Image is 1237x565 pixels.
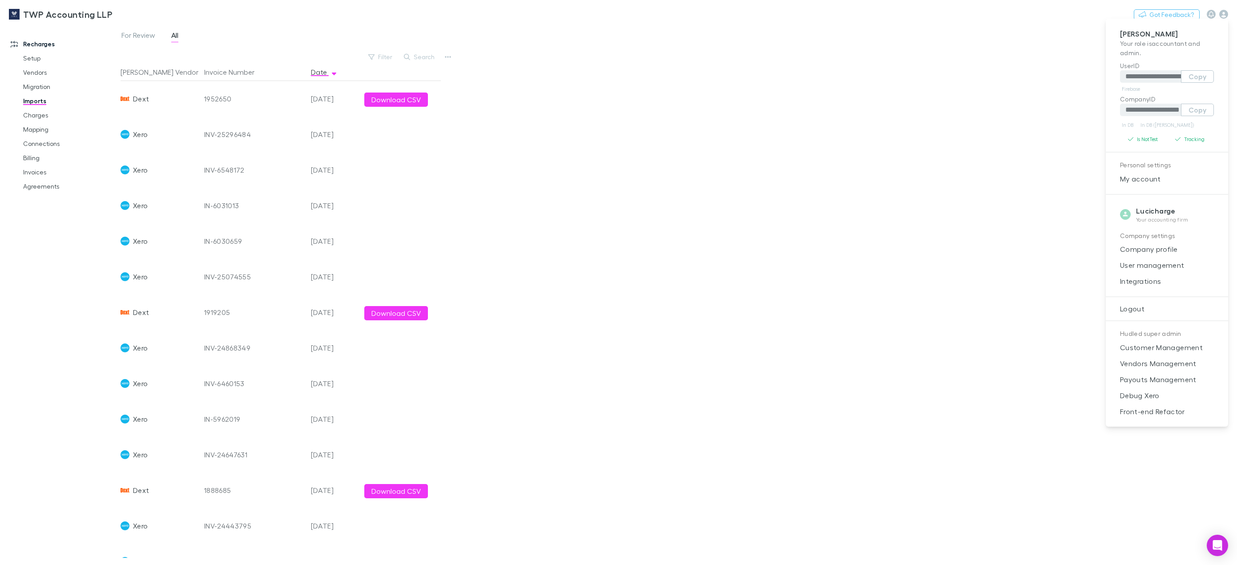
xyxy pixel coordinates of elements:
[1120,328,1214,339] p: Hudled super admin
[1113,390,1221,401] span: Debug Xero
[1207,535,1228,556] div: Open Intercom Messenger
[1113,244,1221,254] span: Company profile
[1120,120,1135,130] a: In DB
[1120,160,1214,171] p: Personal settings
[1113,276,1221,287] span: Integrations
[1120,94,1214,104] p: CompanyID
[1120,84,1142,94] a: Firebase
[1113,303,1221,314] span: Logout
[1113,358,1221,369] span: Vendors Management
[1136,206,1176,215] strong: Lucicharge
[1113,406,1221,417] span: Front-end Refactor
[1120,39,1214,57] p: Your role is accountant and admin .
[1167,134,1214,145] button: Tracking
[1139,120,1196,130] a: In DB ([PERSON_NAME])
[1113,342,1221,353] span: Customer Management
[1120,61,1214,70] p: UserID
[1120,230,1214,242] p: Company settings
[1181,70,1214,83] button: Copy
[1113,174,1221,184] span: My account
[1120,29,1214,39] p: [PERSON_NAME]
[1181,104,1214,116] button: Copy
[1120,134,1167,145] button: Is NotTest
[1113,260,1221,270] span: User management
[1136,216,1189,223] p: Your accounting firm
[1113,374,1221,385] span: Payouts Management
